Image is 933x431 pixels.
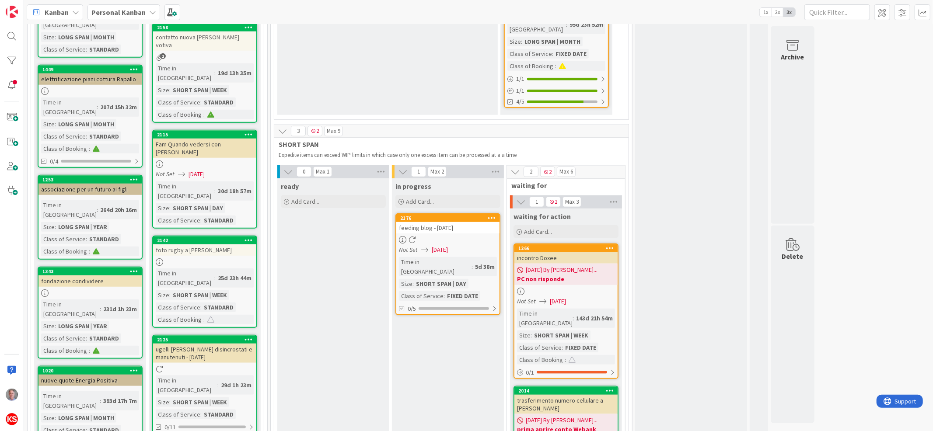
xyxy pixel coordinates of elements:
div: 2115 [157,132,256,138]
div: LONG SPAN | MONTH [56,119,116,129]
p: Expedite items can exceed WIP limits in which case only one excess item can be processed at a a time [279,152,613,159]
span: : [562,343,563,352]
span: : [86,132,87,141]
span: 0 [297,167,311,177]
div: associazione per un futuro ai figli [38,184,142,195]
span: : [552,49,553,59]
div: Class of Booking [507,61,555,71]
div: 2125 [153,336,256,344]
div: STANDARD [87,45,121,54]
span: : [55,413,56,423]
div: fondazione condividere [38,275,142,287]
div: Size [399,279,412,288]
div: SHORT SPAN | WEEK [532,330,591,340]
span: Add Card... [524,228,552,236]
div: 207d 15h 32m [98,102,139,112]
div: 0/1 [514,367,618,378]
div: Class of Service [156,215,200,225]
div: Fam Quando vedersi con [PERSON_NAME] [153,139,256,158]
div: STANDARD [202,302,236,312]
div: Class of Service [156,302,200,312]
div: 264d 20h 16m [98,205,139,215]
div: 25d 23h 44m [216,273,254,283]
span: [DATE] By [PERSON_NAME]... [526,265,598,275]
span: : [565,355,566,365]
span: [DATE] [550,297,566,306]
span: : [200,97,202,107]
div: 1266incontro Doxee [514,244,618,264]
div: 2176feeding blog - [DATE] [396,214,500,233]
div: 2176 [396,214,500,222]
a: 2115Fam Quando vedersi con [PERSON_NAME]Not Set[DATE]Time in [GEOGRAPHIC_DATA]:30d 18h 57mSize:SH... [152,130,257,229]
span: : [97,102,98,112]
span: : [217,380,219,390]
span: 1 [411,167,426,177]
span: : [169,397,171,407]
span: : [55,119,56,129]
div: 393d 17h 7m [101,396,139,406]
img: MR [6,389,18,401]
span: : [169,85,171,95]
div: LONG SPAN | YEAR [56,321,109,331]
span: 1 [160,53,166,59]
span: 2 [308,126,322,136]
span: Add Card... [406,198,434,205]
span: : [531,330,532,340]
div: 1020 [42,368,142,374]
div: LONG SPAN | MONTH [522,37,583,46]
div: Size [156,290,169,300]
span: : [169,203,171,213]
div: 1343 [38,268,142,275]
div: 2158 [153,24,256,31]
a: 1266incontro Doxee[DATE] By [PERSON_NAME]...PC non rispondeNot Set[DATE]Time in [GEOGRAPHIC_DATA]... [514,243,619,379]
div: 2142 [157,237,256,243]
div: Time in [GEOGRAPHIC_DATA] [156,268,214,288]
div: Size [507,37,521,46]
a: 2176feeding blog - [DATE]Not Set[DATE]Time in [GEOGRAPHIC_DATA]:5d 38mSize:SHORT SPAN | DAYClass ... [395,213,500,315]
div: STANDARD [202,97,236,107]
span: 2x [772,8,783,17]
div: Class of Service [399,291,444,301]
div: STANDARD [87,234,121,244]
span: : [97,205,98,215]
div: Max 2 [430,170,444,174]
div: Time in [GEOGRAPHIC_DATA] [507,15,566,34]
div: Class of Booking [156,110,203,119]
a: 1253associazione per un futuro ai figliTime in [GEOGRAPHIC_DATA]:264d 20h 16mSize:LONG SPAN | YEA... [38,175,143,260]
img: avatar [6,413,18,425]
div: 1020nuove quote Energia Positiva [38,367,142,386]
div: nuove quote Energia Positiva [38,375,142,386]
div: 2115 [153,131,256,139]
span: : [200,410,202,419]
span: : [86,334,87,343]
a: 1343fondazione condividereTime in [GEOGRAPHIC_DATA]:231d 1h 23mSize:LONG SPAN | YEARClass of Serv... [38,267,143,359]
div: Class of Service [517,343,562,352]
div: 29d 1h 23m [219,380,254,390]
span: : [203,110,205,119]
div: Class of Service [156,410,200,419]
div: STANDARD [202,215,236,225]
div: Size [156,85,169,95]
div: 2014 [514,387,618,395]
span: 1 / 1 [516,74,524,83]
span: : [555,61,556,71]
div: Size [41,119,55,129]
span: : [100,304,101,314]
div: ugelli [PERSON_NAME] disincrostati e manutenuti - [DATE] [153,344,256,363]
div: 231d 1h 23m [101,304,139,314]
span: : [200,215,202,225]
div: Time in [GEOGRAPHIC_DATA] [156,181,214,201]
div: 2014 [518,388,618,394]
div: Size [517,330,531,340]
div: SHORT SPAN | WEEK [171,290,229,300]
span: : [55,321,56,331]
span: : [472,262,473,271]
div: Size [156,397,169,407]
a: 2158contatto nuova [PERSON_NAME] votivaTime in [GEOGRAPHIC_DATA]:19d 13h 35mSize:SHORT SPAN | WEE... [152,23,257,123]
span: : [412,279,414,288]
span: 2 [524,167,538,177]
span: 0/5 [408,304,416,313]
span: SHORT SPAN [279,140,618,149]
div: SHORT SPAN | WEEK [171,85,229,95]
div: Class of Service [41,334,86,343]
